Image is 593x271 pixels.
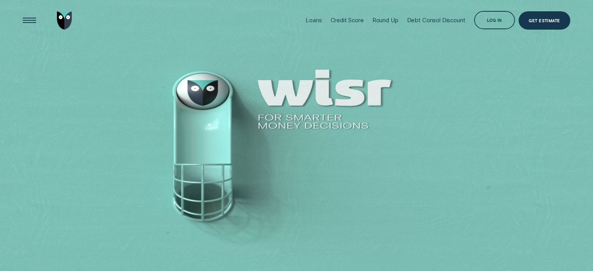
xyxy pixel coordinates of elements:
[372,17,398,24] div: Round Up
[407,17,466,24] div: Debt Consol Discount
[57,11,73,30] img: Wisr
[519,11,570,30] a: Get Estimate
[306,17,322,24] div: Loans
[20,11,39,30] button: Open Menu
[331,17,364,24] div: Credit Score
[474,11,515,30] button: Log in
